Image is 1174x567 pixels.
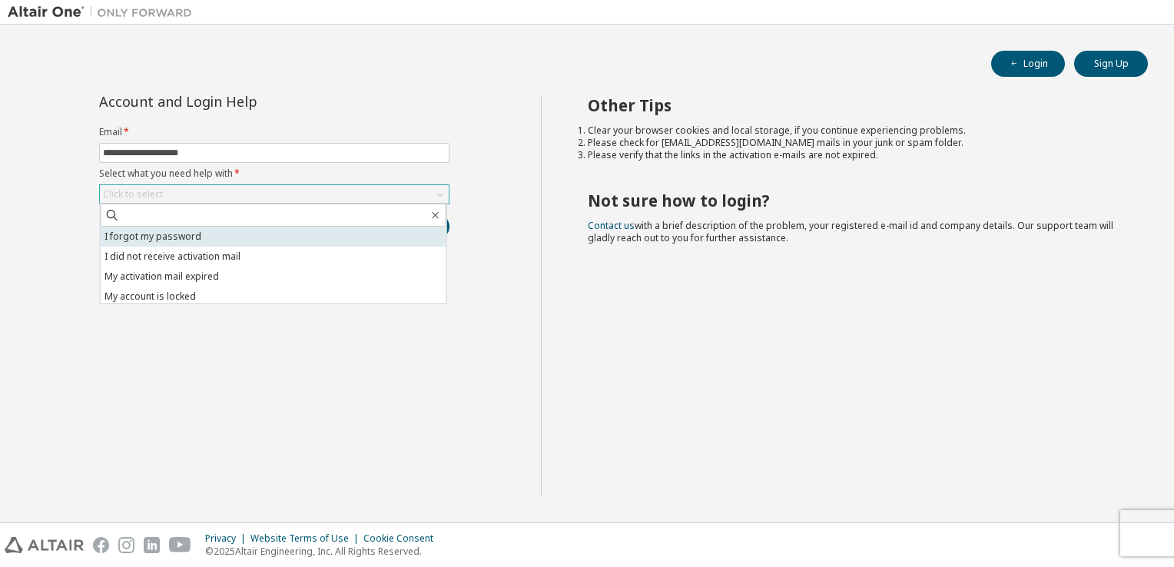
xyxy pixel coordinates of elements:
[205,545,443,558] p: © 2025 Altair Engineering, Inc. All Rights Reserved.
[93,537,109,553] img: facebook.svg
[101,227,446,247] li: I forgot my password
[588,219,635,232] a: Contact us
[144,537,160,553] img: linkedin.svg
[100,185,449,204] div: Click to select
[991,51,1065,77] button: Login
[588,149,1121,161] li: Please verify that the links in the activation e-mails are not expired.
[99,95,380,108] div: Account and Login Help
[250,532,363,545] div: Website Terms of Use
[8,5,200,20] img: Altair One
[118,537,134,553] img: instagram.svg
[588,137,1121,149] li: Please check for [EMAIL_ADDRESS][DOMAIN_NAME] mails in your junk or spam folder.
[99,126,449,138] label: Email
[588,95,1121,115] h2: Other Tips
[5,537,84,553] img: altair_logo.svg
[169,537,191,553] img: youtube.svg
[205,532,250,545] div: Privacy
[1074,51,1148,77] button: Sign Up
[588,191,1121,211] h2: Not sure how to login?
[588,219,1113,244] span: with a brief description of the problem, your registered e-mail id and company details. Our suppo...
[588,124,1121,137] li: Clear your browser cookies and local storage, if you continue experiencing problems.
[363,532,443,545] div: Cookie Consent
[103,188,163,201] div: Click to select
[99,167,449,180] label: Select what you need help with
